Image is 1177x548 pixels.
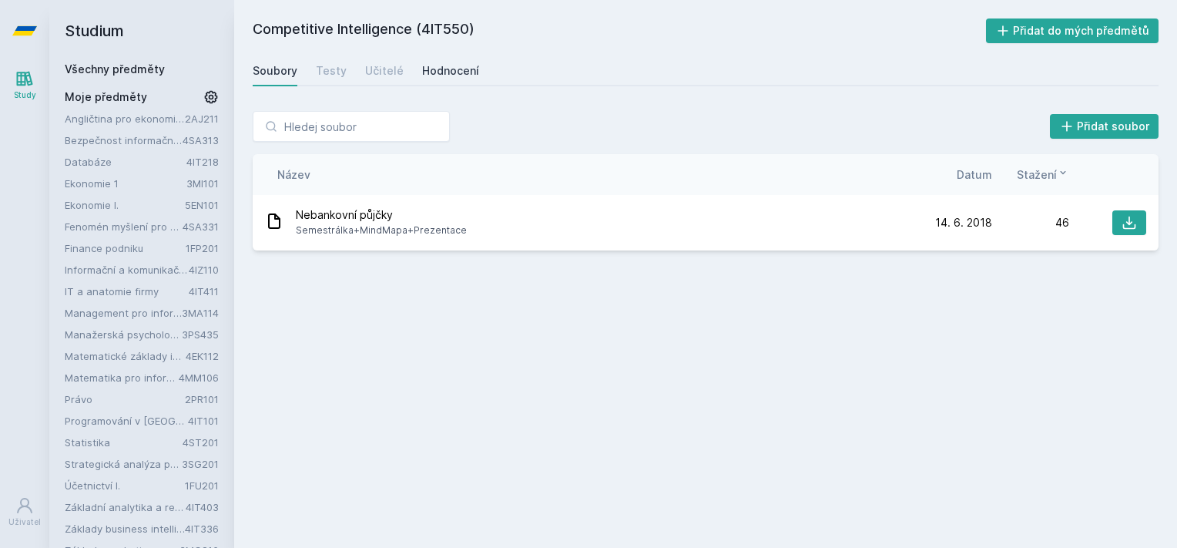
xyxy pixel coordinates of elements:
[188,415,219,427] a: 4IT101
[65,456,182,472] a: Strategická analýza pro informatiky a statistiky
[253,18,986,43] h2: Competitive Intelligence (4IT550)
[992,215,1069,230] div: 46
[65,327,182,342] a: Manažerská psychologie
[65,370,179,385] a: Matematika pro informatiky
[185,393,219,405] a: 2PR101
[65,111,185,126] a: Angličtina pro ekonomická studia 1 (B2/C1)
[182,458,219,470] a: 3SG201
[183,134,219,146] a: 4SA313
[422,55,479,86] a: Hodnocení
[189,264,219,276] a: 4IZ110
[1050,114,1159,139] button: Přidat soubor
[185,523,219,535] a: 4IT336
[65,133,183,148] a: Bezpečnost informačních systémů
[277,166,310,183] button: Název
[185,479,219,492] a: 1FU201
[65,478,185,493] a: Účetnictví I.
[1017,166,1069,183] button: Stažení
[183,436,219,449] a: 4ST201
[65,392,185,407] a: Právo
[189,285,219,298] a: 4IT411
[65,89,147,105] span: Moje předměty
[186,242,219,254] a: 1FP201
[3,62,46,109] a: Study
[182,307,219,319] a: 3MA114
[65,62,165,76] a: Všechny předměty
[65,154,186,170] a: Databáze
[957,166,992,183] button: Datum
[296,207,467,223] span: Nebankovní půjčky
[316,55,347,86] a: Testy
[65,219,183,234] a: Fenomén myšlení pro manažery
[65,284,189,299] a: IT a anatomie firmy
[253,111,450,142] input: Hledej soubor
[65,262,189,277] a: Informační a komunikační technologie
[185,199,219,211] a: 5EN101
[986,18,1159,43] button: Přidat do mých předmětů
[296,223,467,238] span: Semestrálka+MindMapa+Prezentace
[183,220,219,233] a: 4SA331
[182,328,219,341] a: 3PS435
[422,63,479,79] div: Hodnocení
[186,156,219,168] a: 4IT218
[935,215,992,230] span: 14. 6. 2018
[3,489,46,536] a: Uživatel
[8,516,41,528] div: Uživatel
[179,371,219,384] a: 4MM106
[253,63,297,79] div: Soubory
[65,348,186,364] a: Matematické základy informatiky
[65,435,183,450] a: Statistika
[365,63,404,79] div: Učitelé
[65,521,185,536] a: Základy business intelligence
[65,499,186,515] a: Základní analytika a reporting
[65,197,185,213] a: Ekonomie I.
[316,63,347,79] div: Testy
[65,240,186,256] a: Finance podniku
[65,413,188,429] a: Programování v [GEOGRAPHIC_DATA]
[65,176,186,191] a: Ekonomie 1
[365,55,404,86] a: Učitelé
[185,113,219,125] a: 2AJ211
[14,89,36,101] div: Study
[186,350,219,362] a: 4EK112
[186,177,219,190] a: 3MI101
[186,501,219,513] a: 4IT403
[65,305,182,321] a: Management pro informatiky a statistiky
[1017,166,1057,183] span: Stažení
[253,55,297,86] a: Soubory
